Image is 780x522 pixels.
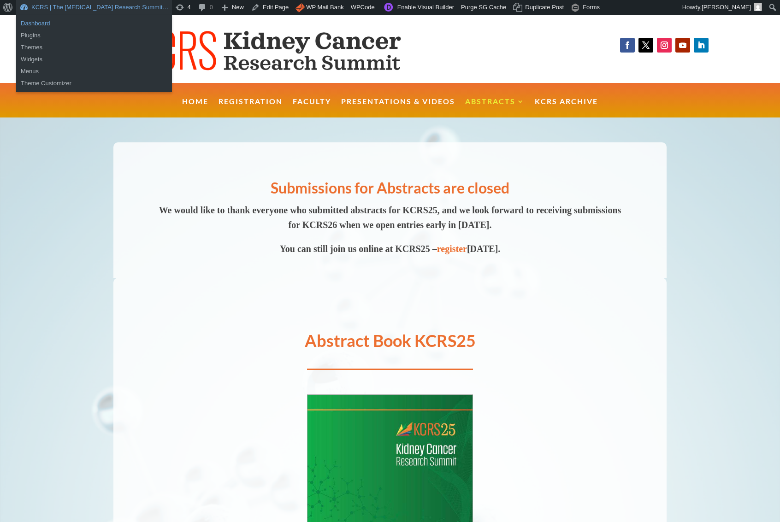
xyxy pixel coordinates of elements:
span: We would like to thank everyone who submitted abstracts for KCRS25, and we look forward to receiv... [159,205,621,230]
h2: Submissions for Abstracts are closed [155,178,625,203]
a: Follow on Facebook [620,38,635,53]
a: Presentations & Videos [341,98,455,118]
a: Abstracts [465,98,525,118]
a: Follow on Instagram [657,38,672,53]
a: Follow on LinkedIn [694,38,709,53]
a: Home [182,98,208,118]
img: icon.png [295,3,305,12]
ul: KCRS | The Kidney Cancer Research Summit… [16,39,172,92]
a: Menus [16,65,172,77]
span: [PERSON_NAME] [702,4,751,11]
h1: Abstract Book KCRS25 [113,332,667,353]
a: Themes [16,41,172,53]
ul: KCRS | The Kidney Cancer Research Summit… [16,15,172,44]
a: Follow on Youtube [675,38,690,53]
a: Theme Customizer [16,77,172,89]
a: Plugins [16,29,172,41]
a: register [437,244,467,254]
a: Faculty [293,98,331,118]
a: Registration [219,98,283,118]
a: KCRS Archive [535,98,598,118]
a: Dashboard [16,18,172,29]
a: Follow on X [638,38,653,53]
span: You can still join us online at KCRS25 – [DATE]. [280,244,501,254]
img: KCRS generic logo wide [63,19,443,78]
a: Widgets [16,53,172,65]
